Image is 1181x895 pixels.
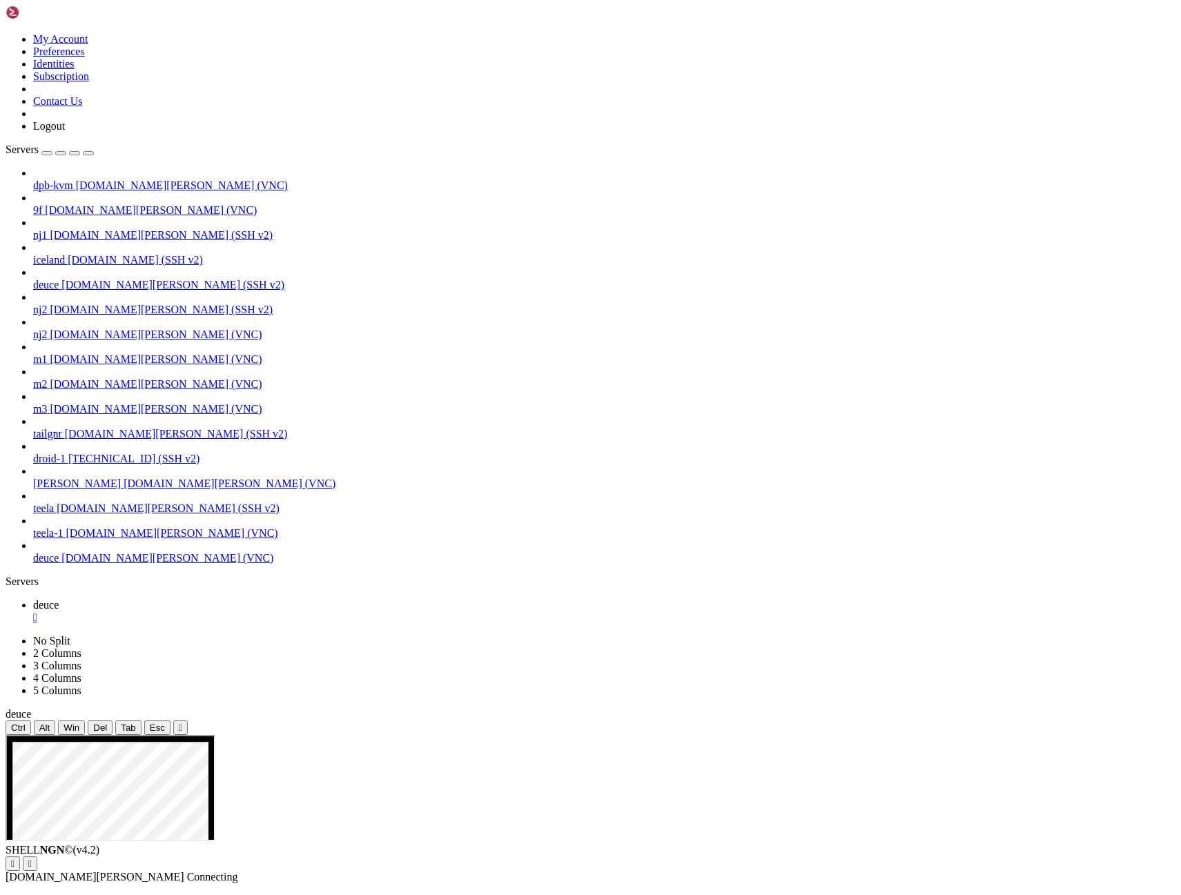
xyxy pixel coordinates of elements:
[33,204,1175,217] a: 9f [DOMAIN_NAME][PERSON_NAME] (VNC)
[33,403,1175,415] a: m3 [DOMAIN_NAME][PERSON_NAME] (VNC)
[64,722,79,733] span: Win
[33,635,70,647] a: No Split
[65,428,288,440] span: [DOMAIN_NAME][PERSON_NAME] (SSH v2)
[66,527,278,539] span: [DOMAIN_NAME][PERSON_NAME] (VNC)
[6,576,1175,588] div: Servers
[50,403,262,415] span: [DOMAIN_NAME][PERSON_NAME] (VNC)
[33,46,85,57] a: Preferences
[61,552,273,564] span: [DOMAIN_NAME][PERSON_NAME] (VNC)
[33,440,1175,465] li: droid-1 [TECHNICAL_ID] (SSH v2)
[124,478,335,489] span: [DOMAIN_NAME][PERSON_NAME] (VNC)
[33,552,1175,564] a: deuce [DOMAIN_NAME][PERSON_NAME] (VNC)
[33,266,1175,291] li: deuce [DOMAIN_NAME][PERSON_NAME] (SSH v2)
[33,453,66,464] span: droid-1
[33,70,89,82] a: Subscription
[33,279,1175,291] a: deuce [DOMAIN_NAME][PERSON_NAME] (SSH v2)
[33,540,1175,564] li: deuce [DOMAIN_NAME][PERSON_NAME] (VNC)
[45,204,257,216] span: [DOMAIN_NAME][PERSON_NAME] (VNC)
[33,353,47,365] span: m1
[6,856,20,871] button: 
[33,229,1175,242] a: nj1 [DOMAIN_NAME][PERSON_NAME] (SSH v2)
[179,722,182,733] div: 
[50,304,273,315] span: [DOMAIN_NAME][PERSON_NAME] (SSH v2)
[50,353,262,365] span: [DOMAIN_NAME][PERSON_NAME] (VNC)
[33,647,81,659] a: 2 Columns
[6,708,31,720] span: deuce
[33,179,1175,192] a: dpb-kvm [DOMAIN_NAME][PERSON_NAME] (VNC)
[144,720,170,735] button: Esc
[33,527,64,539] span: teela-1
[33,254,1175,266] a: iceland [DOMAIN_NAME] (SSH v2)
[68,254,203,266] span: [DOMAIN_NAME] (SSH v2)
[33,254,65,266] span: iceland
[33,291,1175,316] li: nj2 [DOMAIN_NAME][PERSON_NAME] (SSH v2)
[33,685,81,696] a: 5 Columns
[33,316,1175,341] li: nj2 [DOMAIN_NAME][PERSON_NAME] (VNC)
[33,304,1175,316] a: nj2 [DOMAIN_NAME][PERSON_NAME] (SSH v2)
[121,722,136,733] span: Tab
[33,242,1175,266] li: iceland [DOMAIN_NAME] (SSH v2)
[33,378,47,390] span: m2
[23,856,37,871] button: 
[33,599,59,611] span: deuce
[33,660,81,671] a: 3 Columns
[33,490,1175,515] li: teela [DOMAIN_NAME][PERSON_NAME] (SSH v2)
[33,428,1175,440] a: tailgnr [DOMAIN_NAME][PERSON_NAME] (SSH v2)
[33,527,1175,540] a: teela-1 [DOMAIN_NAME][PERSON_NAME] (VNC)
[33,341,1175,366] li: m1 [DOMAIN_NAME][PERSON_NAME] (VNC)
[58,720,85,735] button: Win
[33,304,47,315] span: nj2
[33,33,88,45] a: My Account
[33,192,1175,217] li: 9f [DOMAIN_NAME][PERSON_NAME] (VNC)
[115,720,141,735] button: Tab
[50,328,262,340] span: [DOMAIN_NAME][PERSON_NAME] (VNC)
[33,391,1175,415] li: m3 [DOMAIN_NAME][PERSON_NAME] (VNC)
[57,502,280,514] span: [DOMAIN_NAME][PERSON_NAME] (SSH v2)
[33,502,54,514] span: teela
[68,453,199,464] span: [TECHNICAL_ID] (SSH v2)
[33,95,83,107] a: Contact Us
[11,858,14,869] div: 
[33,403,47,415] span: m3
[93,722,107,733] span: Del
[50,229,273,241] span: [DOMAIN_NAME][PERSON_NAME] (SSH v2)
[33,415,1175,440] li: tailgnr [DOMAIN_NAME][PERSON_NAME] (SSH v2)
[61,279,284,291] span: [DOMAIN_NAME][PERSON_NAME] (SSH v2)
[6,871,184,883] span: [DOMAIN_NAME][PERSON_NAME]
[33,378,1175,391] a: m2 [DOMAIN_NAME][PERSON_NAME] (VNC)
[33,672,81,684] a: 4 Columns
[6,144,94,155] a: Servers
[33,279,59,291] span: deuce
[33,428,62,440] span: tailgnr
[34,720,56,735] button: Alt
[187,871,238,883] span: Connecting
[33,611,1175,624] a: 
[33,179,73,191] span: dpb-kvm
[33,328,47,340] span: nj2
[173,720,188,735] button: 
[33,552,59,564] span: deuce
[28,858,32,869] div: 
[33,366,1175,391] li: m2 [DOMAIN_NAME][PERSON_NAME] (VNC)
[33,599,1175,624] a: deuce
[33,478,121,489] span: [PERSON_NAME]
[73,844,100,856] span: 4.2.0
[33,217,1175,242] li: nj1 [DOMAIN_NAME][PERSON_NAME] (SSH v2)
[11,722,26,733] span: Ctrl
[33,515,1175,540] li: teela-1 [DOMAIN_NAME][PERSON_NAME] (VNC)
[33,58,75,70] a: Identities
[76,179,288,191] span: [DOMAIN_NAME][PERSON_NAME] (VNC)
[150,722,165,733] span: Esc
[6,144,39,155] span: Servers
[6,6,85,19] img: Shellngn
[33,229,47,241] span: nj1
[6,844,99,856] span: SHELL ©
[33,353,1175,366] a: m1 [DOMAIN_NAME][PERSON_NAME] (VNC)
[39,722,50,733] span: Alt
[33,453,1175,465] a: droid-1 [TECHNICAL_ID] (SSH v2)
[33,120,65,132] a: Logout
[88,720,113,735] button: Del
[50,378,262,390] span: [DOMAIN_NAME][PERSON_NAME] (VNC)
[33,465,1175,490] li: [PERSON_NAME] [DOMAIN_NAME][PERSON_NAME] (VNC)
